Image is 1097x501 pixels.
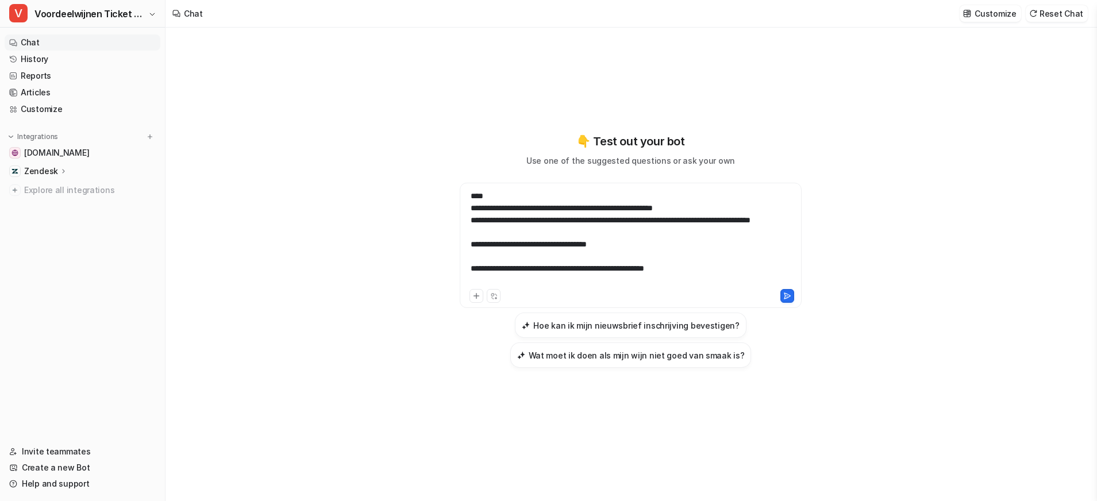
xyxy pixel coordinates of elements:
p: Zendesk [24,165,58,177]
button: Hoe kan ik mijn nieuwsbrief inschrijving bevestigen?Hoe kan ik mijn nieuwsbrief inschrijving beve... [515,313,746,338]
a: Reports [5,68,160,84]
img: menu_add.svg [146,133,154,141]
img: Zendesk [11,168,18,175]
h3: Wat moet ik doen als mijn wijn niet goed van smaak is? [529,349,745,361]
div: Chat [184,7,203,20]
button: Customize [960,5,1021,22]
h3: Hoe kan ik mijn nieuwsbrief inschrijving bevestigen? [533,319,739,332]
p: Customize [975,7,1016,20]
span: V [9,4,28,22]
img: Wat moet ik doen als mijn wijn niet goed van smaak is? [517,351,525,360]
button: Reset Chat [1026,5,1088,22]
a: Invite teammates [5,444,160,460]
img: reset [1029,9,1037,18]
img: www.voordeelwijnen.nl [11,149,18,156]
a: Help and support [5,476,160,492]
img: Hoe kan ik mijn nieuwsbrief inschrijving bevestigen? [522,321,530,330]
span: Voordeelwijnen Ticket bot [34,6,145,22]
img: customize [963,9,971,18]
p: Integrations [17,132,58,141]
img: expand menu [7,133,15,141]
a: Chat [5,34,160,51]
button: Wat moet ik doen als mijn wijn niet goed van smaak is?Wat moet ik doen als mijn wijn niet goed va... [510,342,752,368]
span: [DOMAIN_NAME] [24,147,89,159]
a: Create a new Bot [5,460,160,476]
button: Integrations [5,131,61,142]
a: Articles [5,84,160,101]
a: Explore all integrations [5,182,160,198]
p: Use one of the suggested questions or ask your own [526,155,735,167]
img: explore all integrations [9,184,21,196]
a: www.voordeelwijnen.nl[DOMAIN_NAME] [5,145,160,161]
span: Explore all integrations [24,181,156,199]
a: Customize [5,101,160,117]
a: History [5,51,160,67]
p: 👇 Test out your bot [576,133,684,150]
